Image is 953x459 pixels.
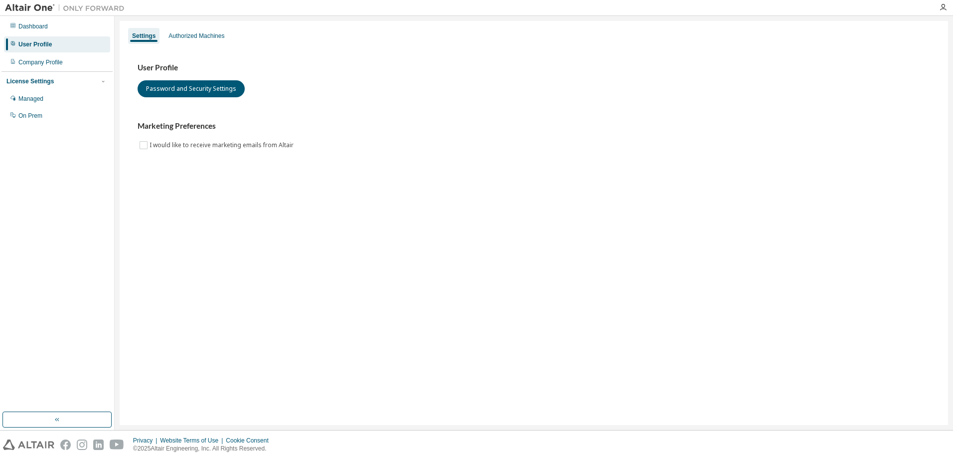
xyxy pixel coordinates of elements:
div: Dashboard [18,22,48,30]
div: Cookie Consent [226,437,274,445]
label: I would like to receive marketing emails from Altair [150,139,296,151]
h3: User Profile [138,63,930,73]
div: Privacy [133,437,160,445]
div: User Profile [18,40,52,48]
button: Password and Security Settings [138,80,245,97]
div: Managed [18,95,43,103]
img: Altair One [5,3,130,13]
img: facebook.svg [60,440,71,450]
div: License Settings [6,77,54,85]
p: © 2025 Altair Engineering, Inc. All Rights Reserved. [133,445,275,453]
div: Company Profile [18,58,63,66]
img: youtube.svg [110,440,124,450]
img: altair_logo.svg [3,440,54,450]
h3: Marketing Preferences [138,121,930,131]
div: Website Terms of Use [160,437,226,445]
div: On Prem [18,112,42,120]
img: instagram.svg [77,440,87,450]
div: Authorized Machines [168,32,224,40]
div: Settings [132,32,156,40]
img: linkedin.svg [93,440,104,450]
